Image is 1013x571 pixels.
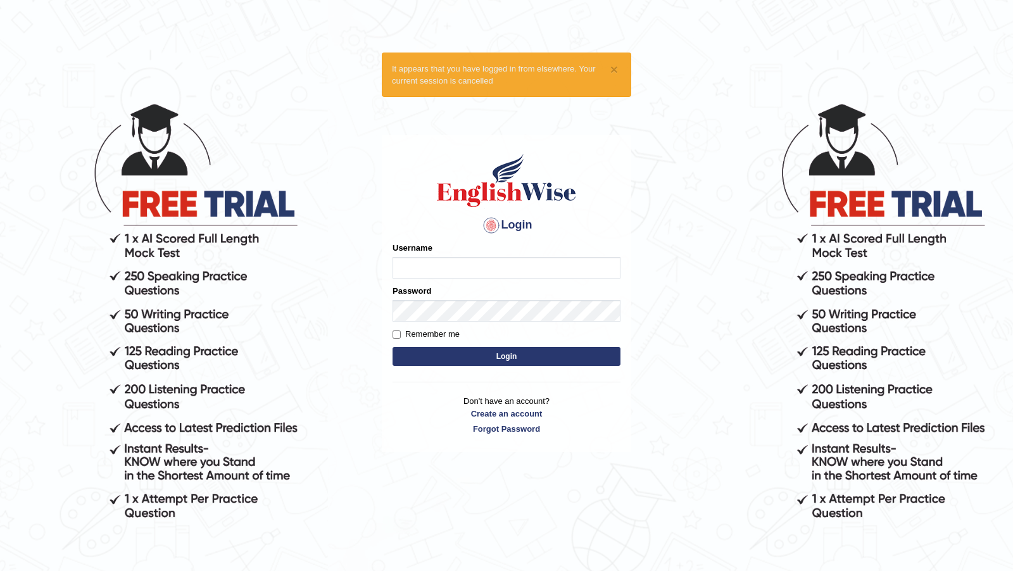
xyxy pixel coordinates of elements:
[393,242,432,254] label: Username
[393,408,620,420] a: Create an account
[434,152,579,209] img: Logo of English Wise sign in for intelligent practice with AI
[393,328,460,341] label: Remember me
[393,423,620,435] a: Forgot Password
[393,330,401,339] input: Remember me
[393,395,620,434] p: Don't have an account?
[393,215,620,235] h4: Login
[393,347,620,366] button: Login
[382,53,631,97] div: It appears that you have logged in from elsewhere. Your current session is cancelled
[610,63,618,76] button: ×
[393,285,431,297] label: Password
